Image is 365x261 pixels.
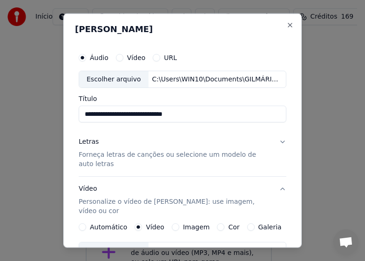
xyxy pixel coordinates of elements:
[90,224,127,230] label: Automático
[183,224,210,230] label: Imagem
[79,130,286,176] button: LetrasForneça letras de canções ou selecione um modelo de auto letras
[79,177,286,223] button: VídeoPersonalize o vídeo de [PERSON_NAME]: use imagem, vídeo ou cor
[90,54,108,60] label: Áudio
[79,197,271,216] p: Personalize o vídeo de [PERSON_NAME]: use imagem, vídeo ou cor
[79,95,286,102] label: Título
[79,71,149,87] div: Escolher arquivo
[127,54,146,60] label: Vídeo
[75,25,290,33] h2: [PERSON_NAME]
[258,224,282,230] label: Galeria
[79,137,99,147] div: Letras
[79,184,271,216] div: Vídeo
[149,246,286,255] div: C:\Users\WIN10\Videos\FUNDO - KARAOKÊ - NOITES TRAIÇOEIRAS - GRANDE.mp4
[149,74,286,84] div: C:\Users\WIN10\Documents\GILMÁRIO\[PERSON_NAME] Partir o Pão.mp3
[228,224,239,230] label: Cor
[146,224,164,230] label: Vídeo
[164,54,177,60] label: URL
[79,242,149,259] div: Escolher arquivo
[79,150,271,169] p: Forneça letras de canções ou selecione um modelo de auto letras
